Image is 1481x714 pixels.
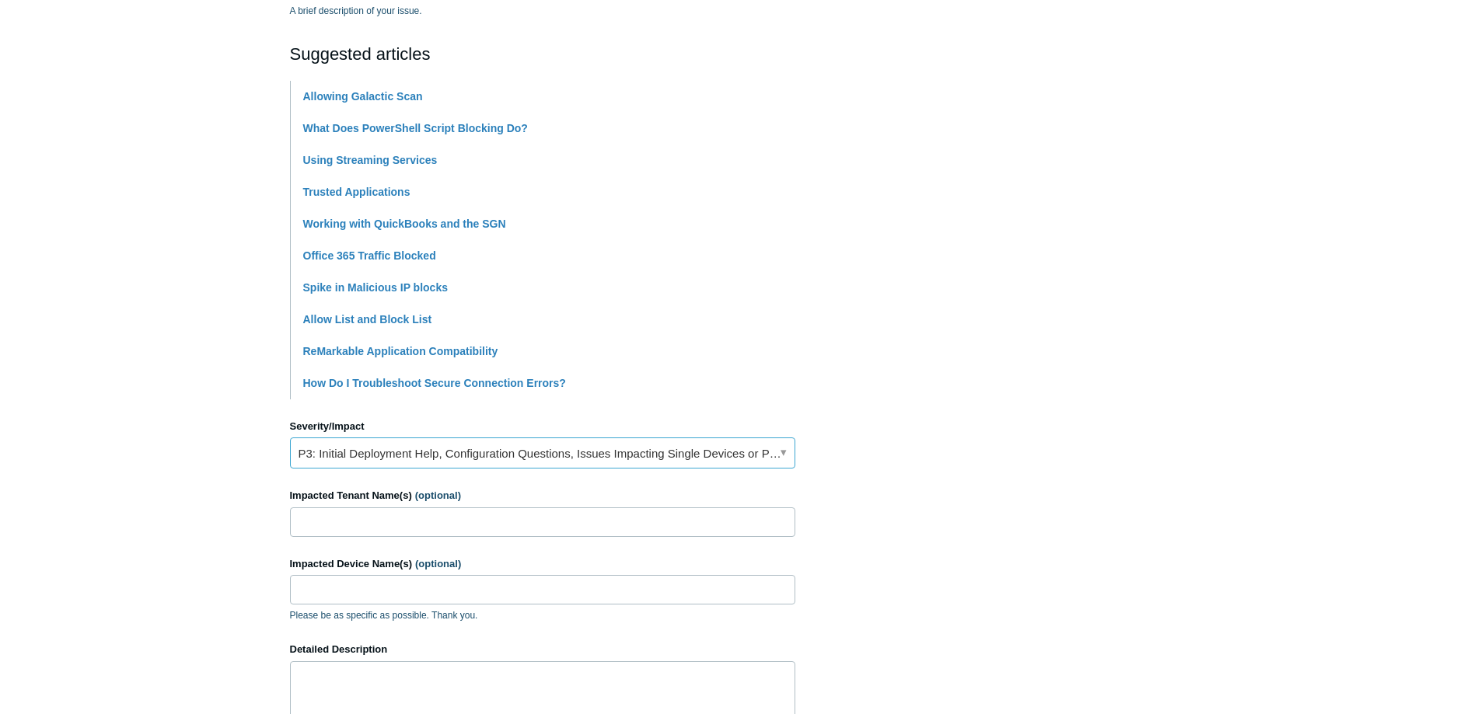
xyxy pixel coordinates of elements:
[303,122,528,134] a: What Does PowerShell Script Blocking Do?
[303,218,506,230] a: Working with QuickBooks and the SGN
[303,345,498,357] a: ReMarkable Application Compatibility
[415,558,461,569] span: (optional)
[290,642,795,657] label: Detailed Description
[303,377,566,389] a: How Do I Troubleshoot Secure Connection Errors?
[290,608,795,622] p: Please be as specific as possible. Thank you.
[290,488,795,503] label: Impacted Tenant Name(s)
[303,313,432,326] a: Allow List and Block List
[303,186,410,198] a: Trusted Applications
[290,41,795,67] h2: Suggested articles
[303,154,438,166] a: Using Streaming Services
[290,556,795,572] label: Impacted Device Name(s)
[290,4,795,18] p: A brief description of your issue.
[290,419,795,434] label: Severity/Impact
[303,249,436,262] a: Office 365 Traffic Blocked
[415,489,461,501] span: (optional)
[303,281,448,294] a: Spike in Malicious IP blocks
[303,90,423,103] a: Allowing Galactic Scan
[290,437,795,468] a: P3: Initial Deployment Help, Configuration Questions, Issues Impacting Single Devices or Past Out...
